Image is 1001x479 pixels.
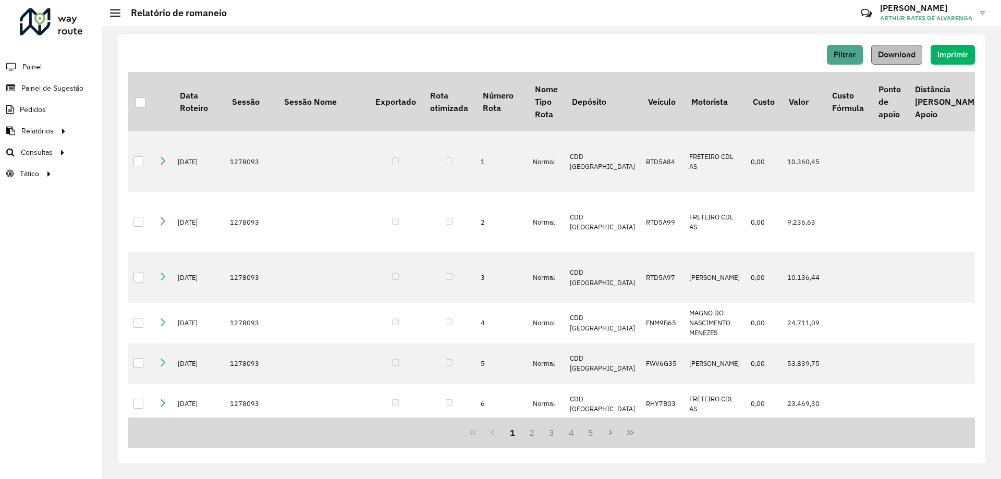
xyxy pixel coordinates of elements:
[565,384,641,424] td: CDD [GEOGRAPHIC_DATA]
[565,252,641,303] td: CDD [GEOGRAPHIC_DATA]
[782,72,825,131] th: Valor
[641,131,684,192] td: RTD5A84
[641,303,684,343] td: FNM9B65
[225,252,277,303] td: 1278093
[746,131,782,192] td: 0,00
[173,384,225,424] td: [DATE]
[21,83,83,94] span: Painel de Sugestão
[684,72,746,131] th: Motorista
[746,384,782,424] td: 0,00
[684,303,746,343] td: MAGNO DO NASCIMENTO MENEZES
[937,50,968,59] span: Imprimir
[475,343,528,384] td: 5
[21,147,53,158] span: Consultas
[225,131,277,192] td: 1278093
[173,131,225,192] td: [DATE]
[871,72,908,131] th: Ponto de apoio
[225,72,277,131] th: Sessão
[641,252,684,303] td: RTD5A97
[225,343,277,384] td: 1278093
[20,104,46,115] span: Pedidos
[225,303,277,343] td: 1278093
[641,384,684,424] td: RHY7B03
[528,343,565,384] td: Normal
[173,192,225,252] td: [DATE]
[834,50,856,59] span: Filtrar
[878,50,915,59] span: Download
[528,252,565,303] td: Normal
[641,72,684,131] th: Veículo
[565,343,641,384] td: CDD [GEOGRAPHIC_DATA]
[782,343,825,384] td: 53.839,75
[684,384,746,424] td: FRETEIRO CDL AS
[565,303,641,343] td: CDD [GEOGRAPHIC_DATA]
[368,72,423,131] th: Exportado
[782,192,825,252] td: 9.236,63
[855,2,877,24] a: Contato Rápido
[173,252,225,303] td: [DATE]
[746,72,782,131] th: Custo
[684,131,746,192] td: FRETEIRO CDL AS
[528,384,565,424] td: Normal
[782,384,825,424] td: 23.469,30
[225,384,277,424] td: 1278093
[475,252,528,303] td: 3
[528,303,565,343] td: Normal
[173,303,225,343] td: [DATE]
[423,72,475,131] th: Rota otimizada
[522,423,542,443] button: 2
[225,192,277,252] td: 1278093
[746,192,782,252] td: 0,00
[475,192,528,252] td: 2
[173,343,225,384] td: [DATE]
[528,72,565,131] th: Nome Tipo Rota
[880,3,972,13] h3: [PERSON_NAME]
[565,131,641,192] td: CDD [GEOGRAPHIC_DATA]
[880,14,972,23] span: ARTHUR RATES DE ALVARENGA
[542,423,561,443] button: 3
[620,423,640,443] button: Last Page
[173,72,225,131] th: Data Roteiro
[782,131,825,192] td: 10.360,45
[277,72,368,131] th: Sessão Nome
[21,126,54,137] span: Relatórios
[684,343,746,384] td: [PERSON_NAME]
[684,252,746,303] td: [PERSON_NAME]
[565,72,641,131] th: Depósito
[561,423,581,443] button: 4
[475,384,528,424] td: 6
[20,168,39,179] span: Tático
[475,72,528,131] th: Número Rota
[684,192,746,252] td: FRETEIRO CDL AS
[782,252,825,303] td: 10.136,44
[827,45,863,65] button: Filtrar
[503,423,522,443] button: 1
[475,303,528,343] td: 4
[22,62,42,72] span: Painel
[528,131,565,192] td: Normal
[641,192,684,252] td: RTD5A99
[782,303,825,343] td: 24.711,09
[120,7,227,19] h2: Relatório de romaneio
[475,131,528,192] td: 1
[581,423,601,443] button: 5
[746,252,782,303] td: 0,00
[746,303,782,343] td: 0,00
[641,343,684,384] td: FWV6G35
[871,45,922,65] button: Download
[565,192,641,252] td: CDD [GEOGRAPHIC_DATA]
[746,343,782,384] td: 0,00
[528,192,565,252] td: Normal
[931,45,975,65] button: Imprimir
[908,72,989,131] th: Distância [PERSON_NAME] Apoio
[825,72,871,131] th: Custo Fórmula
[601,423,620,443] button: Next Page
